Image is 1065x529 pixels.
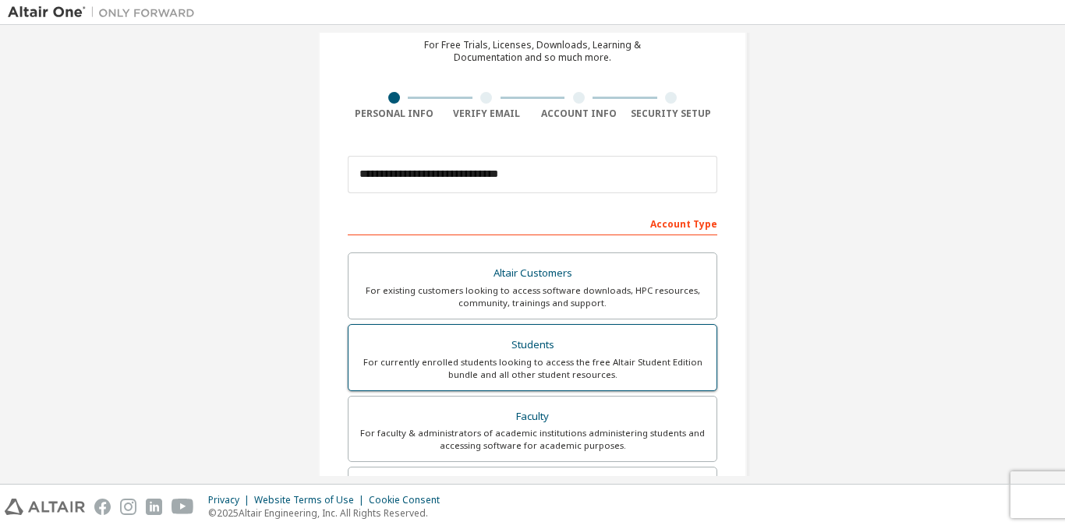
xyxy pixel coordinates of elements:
[424,39,641,64] div: For Free Trials, Licenses, Downloads, Learning & Documentation and so much more.
[358,284,707,309] div: For existing customers looking to access software downloads, HPC resources, community, trainings ...
[120,499,136,515] img: instagram.svg
[348,108,441,120] div: Personal Info
[254,494,369,506] div: Website Terms of Use
[348,210,717,235] div: Account Type
[358,334,707,356] div: Students
[358,263,707,284] div: Altair Customers
[358,406,707,428] div: Faculty
[208,506,449,520] p: © 2025 Altair Engineering, Inc. All Rights Reserved.
[441,108,533,120] div: Verify Email
[172,499,194,515] img: youtube.svg
[208,494,254,506] div: Privacy
[94,499,111,515] img: facebook.svg
[8,5,203,20] img: Altair One
[358,427,707,452] div: For faculty & administrators of academic institutions administering students and accessing softwa...
[146,499,162,515] img: linkedin.svg
[358,356,707,381] div: For currently enrolled students looking to access the free Altair Student Edition bundle and all ...
[369,494,449,506] div: Cookie Consent
[532,108,625,120] div: Account Info
[5,499,85,515] img: altair_logo.svg
[625,108,718,120] div: Security Setup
